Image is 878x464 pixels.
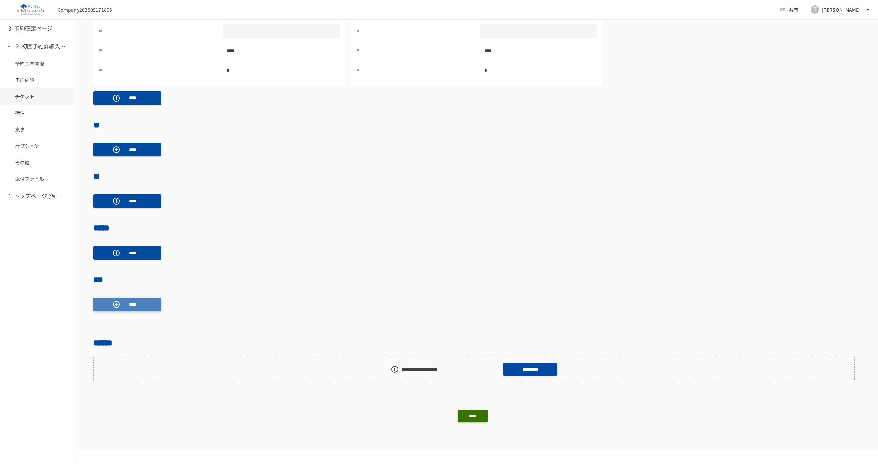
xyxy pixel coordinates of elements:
span: 食事 [15,126,60,133]
span: 共有 [789,6,798,13]
button: 共有 [775,3,804,16]
h6: 1. トップページ (仮予約一覧) [8,192,63,200]
div: Company202509171805 [58,6,112,13]
span: チケット [15,93,60,100]
span: 添付ファイル [15,175,60,183]
div: [PERSON_NAME][EMAIL_ADDRESS][PERSON_NAME][DOMAIN_NAME] [822,5,864,14]
div: T [811,5,819,14]
span: 予約基本情報 [15,60,60,67]
span: オプション [15,142,60,150]
h6: 3. 予約確定ページ [8,24,52,33]
span: 宿泊 [15,109,60,117]
h6: 2. 初回予約詳細入力ページ [16,42,71,51]
img: eQeGXtYPV2fEKIA3pizDiVdzO5gJTl2ahLbsPaD2E4R [8,4,52,15]
button: T[PERSON_NAME][EMAIL_ADDRESS][PERSON_NAME][DOMAIN_NAME] [807,3,875,16]
span: 予約施設 [15,76,60,84]
span: その他 [15,159,60,166]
